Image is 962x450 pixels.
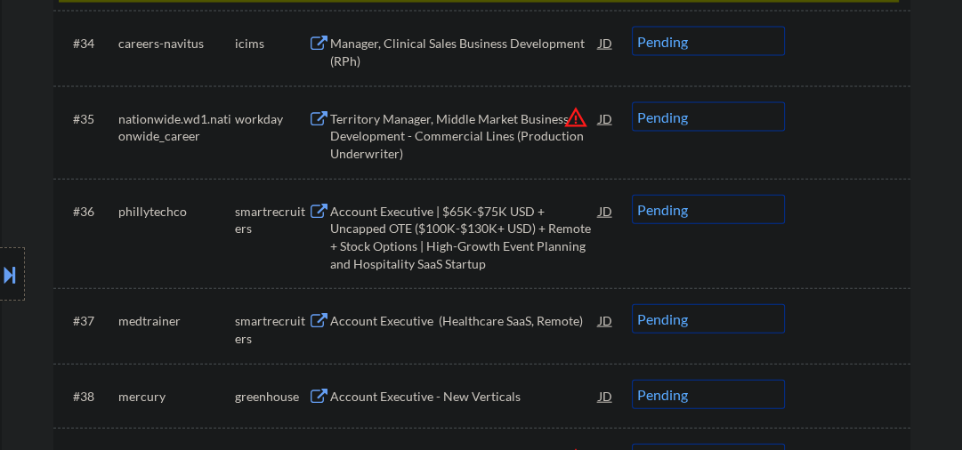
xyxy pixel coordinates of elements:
button: warning_amber [563,105,588,130]
div: Territory Manager, Middle Market Business Development - Commercial Lines (Production Underwriter) [330,110,599,163]
div: JD [597,195,615,227]
div: JD [597,102,615,134]
div: Account Executive | $65K-$75K USD + Uncapped OTE ($100K-$130K+ USD) + Remote + Stock Options | Hi... [330,203,599,272]
div: Account Executive - New Verticals [330,388,599,406]
div: icims [235,35,308,52]
div: JD [597,27,615,59]
div: JD [597,380,615,412]
div: #34 [73,35,104,52]
div: JD [597,304,615,336]
div: Manager, Clinical Sales Business Development (RPh) [330,35,599,69]
div: careers-navitus [118,35,235,52]
div: Account Executive (Healthcare SaaS, Remote) [330,312,599,330]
